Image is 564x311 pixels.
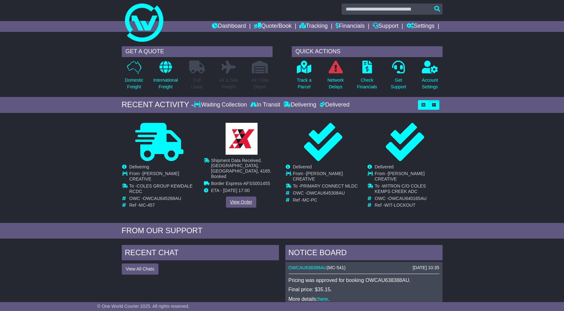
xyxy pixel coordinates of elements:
[289,296,439,302] p: More details: .
[226,196,257,208] a: View Order
[293,171,343,181] span: [PERSON_NAME] CREATIVE
[219,77,238,90] p: Air & Sea Freight
[285,245,443,262] div: NOTICE BOARD
[129,171,179,181] span: [PERSON_NAME] CREATIVE
[122,100,194,109] div: RECENT ACTIVITY -
[143,196,181,201] span: OWCAU645268AU
[375,183,442,196] td: To -
[125,77,143,90] p: Domestic Freight
[211,188,250,193] span: ETA - [DATE] 17:00
[390,77,406,90] p: Get Support
[388,196,427,201] span: OWCAU640165AU
[226,123,258,155] img: GetCarrierServiceLogo
[375,164,394,169] span: Delivered
[249,101,282,108] div: In Transit
[211,158,272,179] span: Shipment Data Received. [GEOGRAPHIC_DATA], [GEOGRAPHIC_DATA], 4165. Booked
[375,171,425,181] span: [PERSON_NAME] CREATIVE
[97,304,189,309] span: © One World Courier 2025. All rights reserved.
[124,60,143,94] a: DomesticFreight
[289,265,327,270] a: OWCAU638388AU
[282,101,318,108] div: Delivering
[292,46,443,57] div: QUICK ACTIONS
[129,183,197,196] td: To -
[212,21,246,32] a: Dashboard
[327,60,344,94] a: NetworkDelays
[129,171,197,183] td: From -
[375,171,442,183] td: From -
[318,101,350,108] div: Delivered
[189,77,205,90] p: Full Loads
[336,21,365,32] a: Financials
[293,171,360,183] td: From -
[122,263,158,275] button: View All Chats
[328,265,344,270] span: MC-541
[422,77,438,90] p: Account Settings
[243,181,270,186] span: AFSS001455
[129,203,197,208] td: Ref -
[357,60,377,94] a: CheckFinancials
[139,203,155,208] span: MC-457
[194,101,248,108] div: Waiting Collection
[299,21,328,32] a: Tracking
[406,21,435,32] a: Settings
[289,277,439,283] p: Pricing was approved for booking OWCAU638388AU.
[211,181,242,186] span: Border Express
[373,21,398,32] a: Support
[289,286,439,292] p: Final price: $35.15.
[153,77,178,90] p: International Freight
[122,226,443,235] div: FROM OUR SUPPORT
[211,181,279,188] td: -
[327,77,344,90] p: Network Delays
[300,183,358,189] span: PRIMARY CONNECT MLDC
[293,197,360,203] td: Ref -
[390,60,406,94] a: GetSupport
[153,60,178,94] a: InternationalFreight
[122,245,279,262] div: RECENT CHAT
[375,183,426,194] span: WITRON C/O COLES KEMPS CREEK ADC
[251,77,269,90] p: Air / Sea Depot
[306,190,345,196] span: OWCAU645308AU
[375,203,442,208] td: Ref -
[297,60,312,94] a: Track aParcel
[303,197,317,203] span: MC-PC
[289,265,439,270] div: ( )
[297,77,312,90] p: Track a Parcel
[384,203,415,208] span: WIT-LOCKOUT
[421,60,438,94] a: AccountSettings
[129,164,149,169] span: Delivering
[293,164,312,169] span: Delivered
[293,183,360,190] td: To -
[254,21,291,32] a: Quote/Book
[293,190,360,197] td: OWC -
[122,46,273,57] div: GET A QUOTE
[129,196,197,203] td: OWC -
[357,77,377,90] p: Check Financials
[375,196,442,203] td: OWC -
[413,265,439,270] div: [DATE] 10:35
[129,183,193,194] span: COLES GROUP KEWDALE RCDC
[318,296,328,302] a: here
